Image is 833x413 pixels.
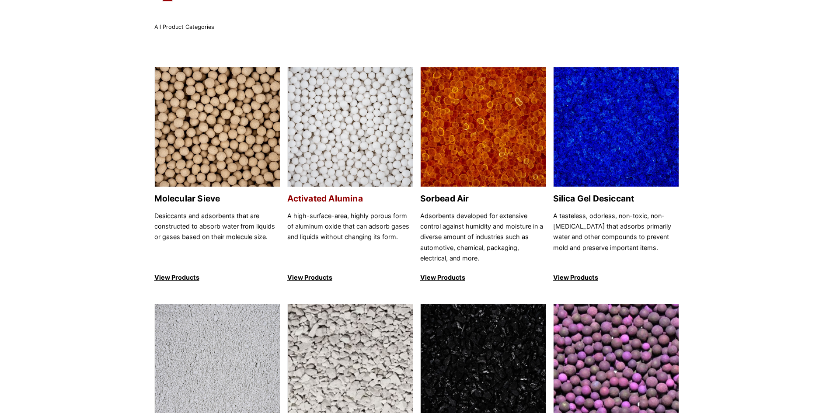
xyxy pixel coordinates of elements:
img: Molecular Sieve [155,67,280,187]
span: All Product Categories [154,24,214,30]
img: Sorbead Air [421,67,546,187]
p: Desiccants and adsorbents that are constructed to absorb water from liquids or gases based on the... [154,211,280,264]
p: View Products [553,272,679,283]
p: A tasteless, odorless, non-toxic, non-[MEDICAL_DATA] that adsorbs primarily water and other compo... [553,211,679,264]
h2: Activated Alumina [287,194,413,204]
img: Activated Alumina [288,67,413,187]
p: View Products [420,272,546,283]
a: Molecular Sieve Molecular Sieve Desiccants and adsorbents that are constructed to absorb water fr... [154,67,280,283]
h2: Molecular Sieve [154,194,280,204]
p: View Products [154,272,280,283]
p: Adsorbents developed for extensive control against humidity and moisture in a diverse amount of i... [420,211,546,264]
p: A high-surface-area, highly porous form of aluminum oxide that can adsorb gases and liquids witho... [287,211,413,264]
p: View Products [287,272,413,283]
h2: Sorbead Air [420,194,546,204]
img: Silica Gel Desiccant [554,67,679,187]
a: Silica Gel Desiccant Silica Gel Desiccant A tasteless, odorless, non-toxic, non-[MEDICAL_DATA] th... [553,67,679,283]
a: Activated Alumina Activated Alumina A high-surface-area, highly porous form of aluminum oxide tha... [287,67,413,283]
h2: Silica Gel Desiccant [553,194,679,204]
a: Sorbead Air Sorbead Air Adsorbents developed for extensive control against humidity and moisture ... [420,67,546,283]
